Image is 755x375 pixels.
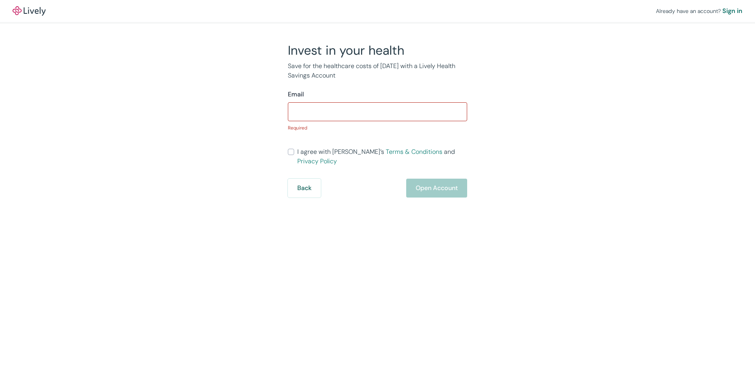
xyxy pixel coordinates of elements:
a: Terms & Conditions [386,148,442,156]
img: Lively [13,6,46,16]
a: Sign in [722,6,742,16]
a: LivelyLively [13,6,46,16]
span: I agree with [PERSON_NAME]’s and [297,147,467,166]
h2: Invest in your health [288,42,467,58]
div: Already have an account? [656,6,742,16]
label: Email [288,90,304,99]
p: Save for the healthcare costs of [DATE] with a Lively Health Savings Account [288,61,467,80]
p: Required [288,124,467,131]
a: Privacy Policy [297,157,337,165]
button: Back [288,179,321,198]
